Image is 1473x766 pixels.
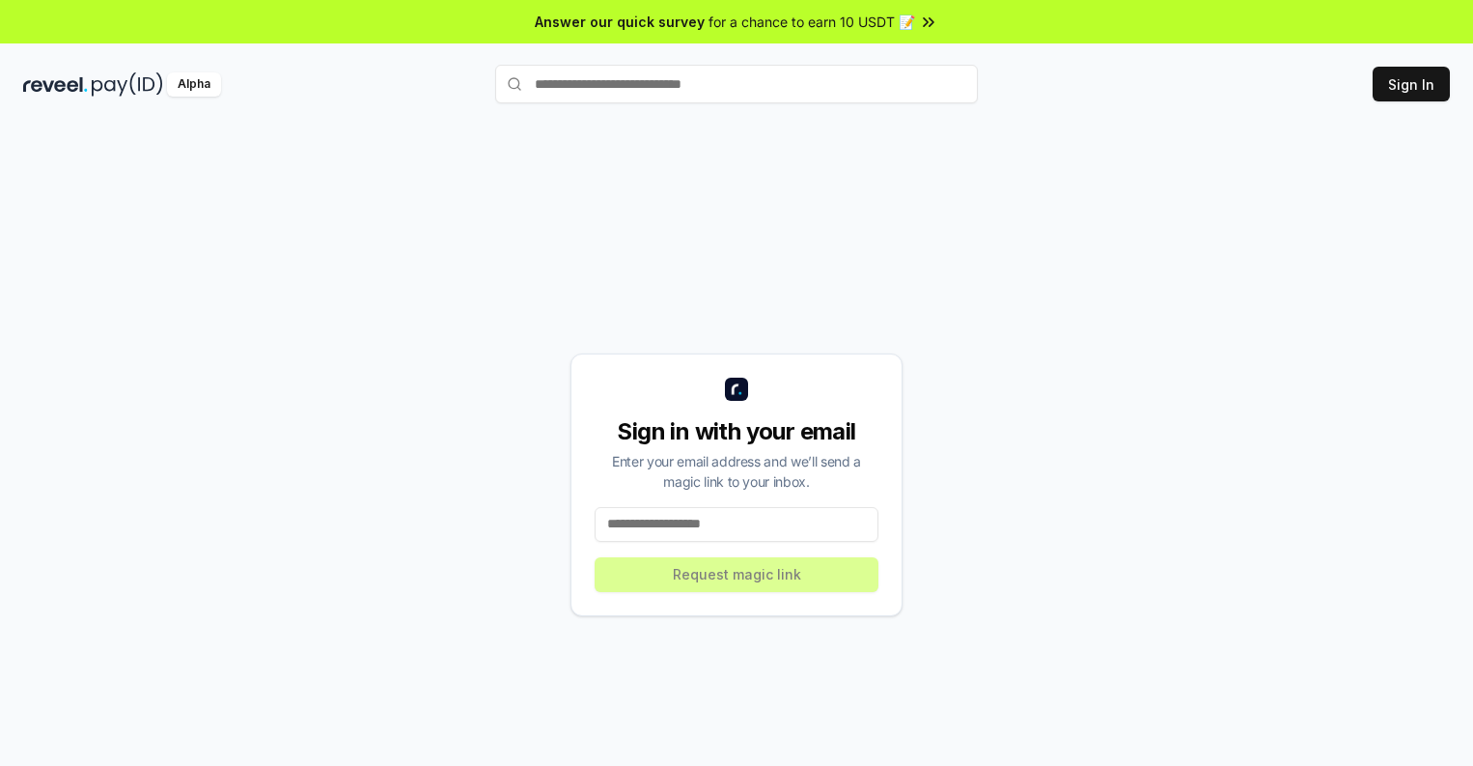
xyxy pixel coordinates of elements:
[167,72,221,97] div: Alpha
[23,72,88,97] img: reveel_dark
[1373,67,1450,101] button: Sign In
[595,416,878,447] div: Sign in with your email
[709,12,915,32] span: for a chance to earn 10 USDT 📝
[535,12,705,32] span: Answer our quick survey
[92,72,163,97] img: pay_id
[725,378,748,401] img: logo_small
[595,451,878,492] div: Enter your email address and we’ll send a magic link to your inbox.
